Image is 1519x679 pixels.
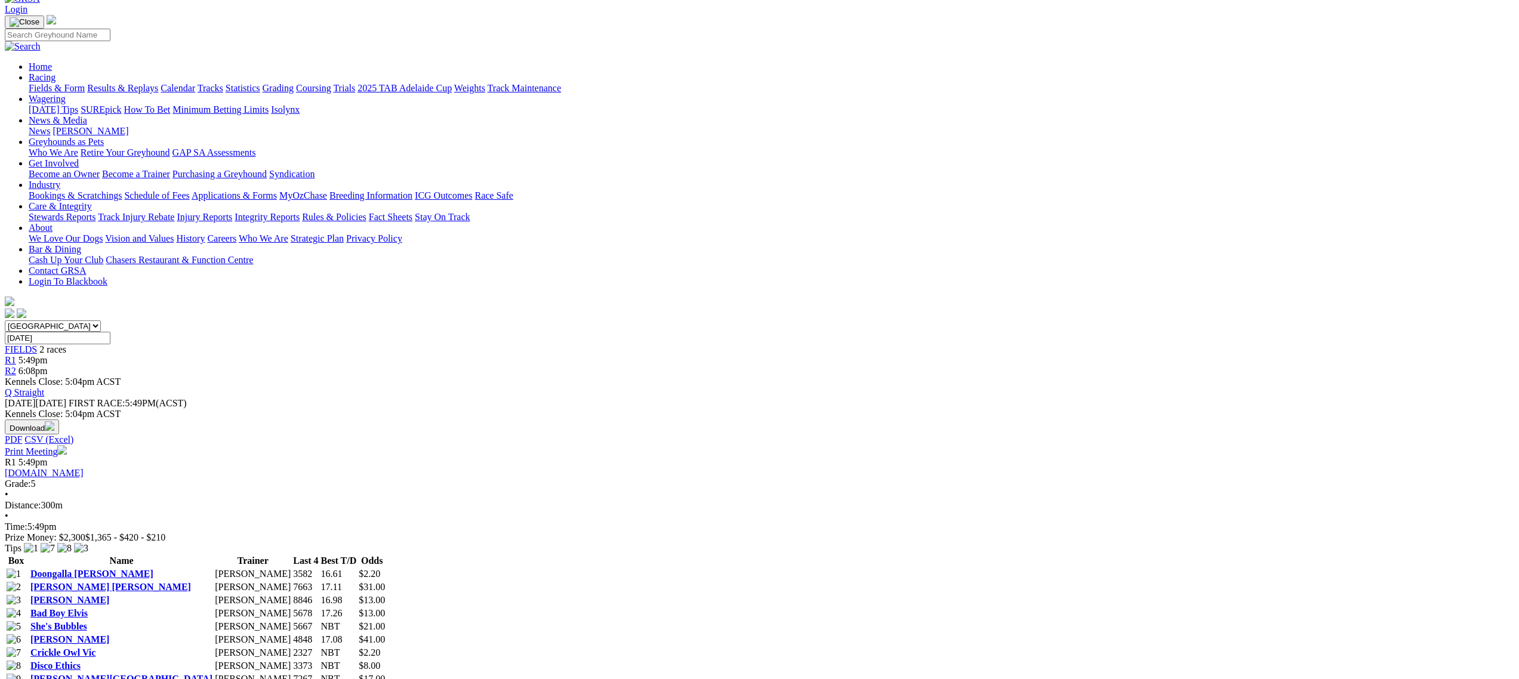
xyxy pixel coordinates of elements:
a: Weights [454,83,485,93]
a: Greyhounds as Pets [29,137,104,147]
a: Bar & Dining [29,244,81,254]
a: Careers [207,233,236,243]
a: Industry [29,180,60,190]
a: She's Bubbles [30,621,87,631]
span: 6:08pm [19,366,48,376]
a: CSV (Excel) [24,434,73,445]
td: [PERSON_NAME] [214,581,291,593]
td: 17.11 [321,581,358,593]
td: NBT [321,660,358,672]
a: Tracks [198,83,223,93]
td: 17.26 [321,607,358,619]
a: How To Bet [124,104,171,115]
a: FIELDS [5,344,37,354]
a: Injury Reports [177,212,232,222]
a: Breeding Information [329,190,412,200]
a: [DATE] Tips [29,104,78,115]
a: Strategic Plan [291,233,344,243]
td: [PERSON_NAME] [214,568,291,580]
button: Toggle navigation [5,16,44,29]
div: Care & Integrity [29,212,1514,223]
a: Bad Boy Elvis [30,608,88,618]
span: R1 [5,457,16,467]
td: 4848 [292,634,319,646]
a: Isolynx [271,104,300,115]
span: $41.00 [359,634,385,644]
a: News & Media [29,115,87,125]
span: • [5,489,8,499]
a: Vision and Values [105,233,174,243]
a: Care & Integrity [29,201,92,211]
a: Race Safe [475,190,513,200]
span: 5:49PM(ACST) [69,398,187,408]
th: Trainer [214,555,291,567]
a: Fields & Form [29,83,85,93]
td: [PERSON_NAME] [214,634,291,646]
a: Q Straight [5,387,44,397]
th: Name [30,555,213,567]
a: Cash Up Your Club [29,255,103,265]
a: We Love Our Dogs [29,233,103,243]
img: logo-grsa-white.png [47,15,56,24]
a: Login To Blackbook [29,276,107,286]
td: NBT [321,647,358,659]
td: 16.98 [321,594,358,606]
span: $1,365 - $420 - $210 [85,532,166,542]
a: Applications & Forms [192,190,277,200]
td: 16.61 [321,568,358,580]
td: [PERSON_NAME] [214,594,291,606]
a: Retire Your Greyhound [81,147,170,158]
a: Calendar [161,83,195,93]
td: [PERSON_NAME] [214,647,291,659]
td: 2327 [292,647,319,659]
a: Chasers Restaurant & Function Centre [106,255,253,265]
a: Become an Owner [29,169,100,179]
div: Greyhounds as Pets [29,147,1514,158]
span: FIRST RACE: [69,398,125,408]
a: Purchasing a Greyhound [172,169,267,179]
div: About [29,233,1514,244]
a: Rules & Policies [302,212,366,222]
a: Privacy Policy [346,233,402,243]
a: Get Involved [29,158,79,168]
a: Statistics [226,83,260,93]
span: 5:49pm [19,355,48,365]
span: Kennels Close: 5:04pm ACST [5,376,121,387]
div: Prize Money: $2,300 [5,532,1514,543]
a: Minimum Betting Limits [172,104,269,115]
div: Bar & Dining [29,255,1514,266]
div: Get Involved [29,169,1514,180]
th: Last 4 [292,555,319,567]
th: Odds [358,555,386,567]
a: [PERSON_NAME] [30,595,109,605]
a: Track Maintenance [488,83,561,93]
a: About [29,223,53,233]
a: [PERSON_NAME] [30,634,109,644]
a: Who We Are [29,147,78,158]
img: 6 [7,634,21,645]
td: [PERSON_NAME] [214,621,291,632]
img: 1 [7,569,21,579]
div: 5:49pm [5,521,1514,532]
td: NBT [321,621,358,632]
div: Industry [29,190,1514,201]
a: ICG Outcomes [415,190,472,200]
td: 3582 [292,568,319,580]
a: Results & Replays [87,83,158,93]
a: SUREpick [81,104,121,115]
span: $13.00 [359,608,385,618]
a: Print Meeting [5,446,67,456]
td: 5678 [292,607,319,619]
a: Disco Ethics [30,661,81,671]
div: Wagering [29,104,1514,115]
a: [PERSON_NAME] [PERSON_NAME] [30,582,191,592]
a: [DOMAIN_NAME] [5,468,84,478]
td: 17.08 [321,634,358,646]
div: Kennels Close: 5:04pm ACST [5,409,1514,419]
div: Download [5,434,1514,445]
a: Track Injury Rebate [98,212,174,222]
a: Racing [29,72,56,82]
a: Trials [333,83,355,93]
img: 3 [7,595,21,606]
img: 2 [7,582,21,592]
